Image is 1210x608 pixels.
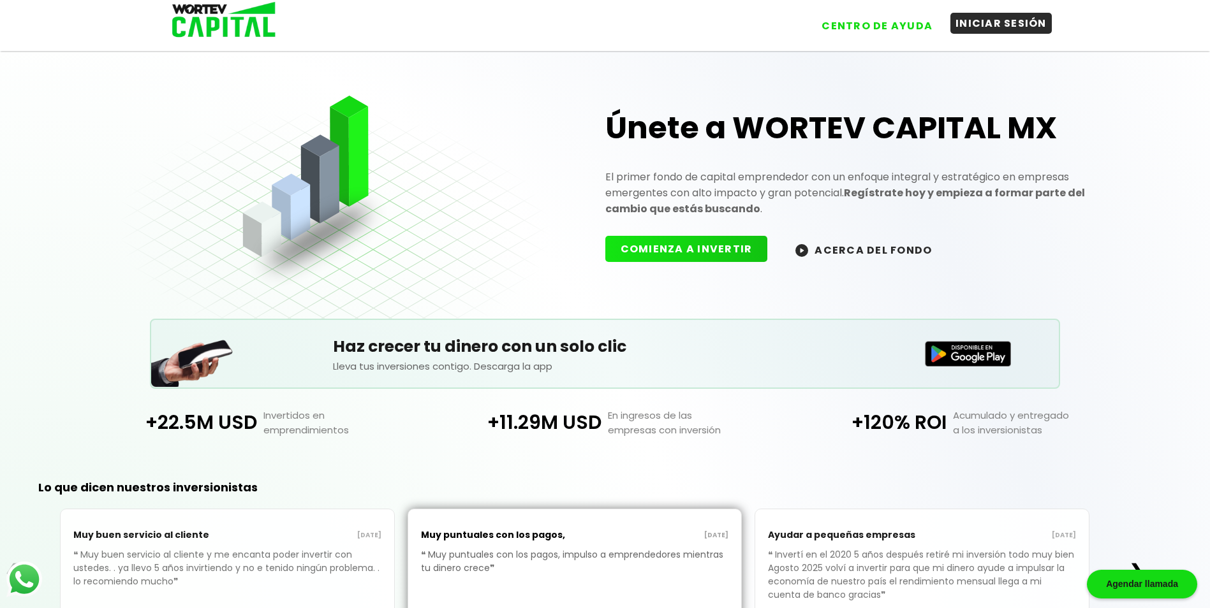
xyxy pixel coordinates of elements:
p: Muy buen servicio al cliente y me encanta poder invertir con ustedes. . ya llevo 5 años invirtien... [73,548,381,607]
div: Agendar llamada [1087,570,1197,598]
p: Lleva tus inversiones contigo. Descarga la app [333,359,878,373]
span: ❞ [490,561,497,574]
button: ACERCA DEL FONDO [780,236,947,263]
h1: Únete a WORTEV CAPITAL MX [605,108,1089,148]
a: INICIAR SESIÓN [938,6,1052,36]
img: logos_whatsapp-icon.242b2217.svg [6,561,42,597]
p: +22.5M USD [88,408,257,437]
p: +11.29M USD [432,408,601,437]
p: [DATE] [922,530,1076,540]
strong: Regístrate hoy y empieza a formar parte del cambio que estás buscando [605,185,1085,216]
span: ❞ [173,575,181,588]
span: ❝ [768,548,775,561]
p: Acumulado y entregado a los inversionistas [947,408,1122,437]
img: Teléfono [151,324,234,387]
button: COMIENZA A INVERTIR [605,236,768,262]
p: [DATE] [227,530,381,540]
p: Ayudar a pequeñas empresas [768,522,922,548]
p: +120% ROI [778,408,947,437]
p: Invertidos en emprendimientos [257,408,432,437]
p: Muy puntuales con los pagos, impulso a emprendedores mientras tu dinero crece [421,548,729,594]
p: Muy buen servicio al cliente [73,522,227,548]
p: [DATE] [575,530,728,540]
span: ❝ [421,548,428,561]
button: ❯ [1125,559,1149,584]
button: INICIAR SESIÓN [950,13,1052,34]
button: CENTRO DE AYUDA [816,15,938,36]
img: Disponible en Google Play [925,341,1012,366]
a: COMIENZA A INVERTIR [605,242,781,256]
p: En ingresos de las empresas con inversión [601,408,777,437]
a: CENTRO DE AYUDA [804,6,938,36]
span: ❞ [881,588,888,601]
h5: Haz crecer tu dinero con un solo clic [333,335,878,359]
p: Muy puntuales con los pagos, [421,522,575,548]
span: ❝ [73,548,80,561]
img: wortev-capital-acerca-del-fondo [795,244,808,257]
p: El primer fondo de capital emprendedor con un enfoque integral y estratégico en empresas emergent... [605,169,1089,217]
